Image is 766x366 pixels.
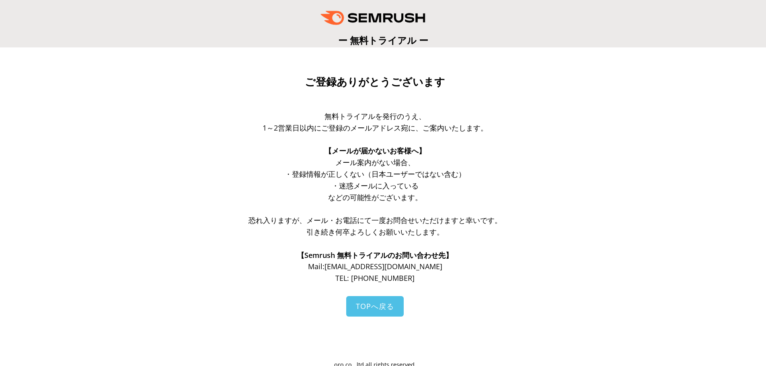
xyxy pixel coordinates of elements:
span: ー 無料トライアル ー [338,34,428,47]
span: などの可能性がございます。 [328,192,422,202]
span: TOPへ戻る [356,301,394,311]
span: ご登録ありがとうございます [305,76,445,88]
span: ・登録情報が正しくない（日本ユーザーではない含む） [285,169,466,179]
span: ・迷惑メールに入っている [332,181,419,190]
span: Mail: [EMAIL_ADDRESS][DOMAIN_NAME] [308,262,442,271]
span: 無料トライアルを発行のうえ、 [324,111,426,121]
span: 1～2営業日以内にご登録のメールアドレス宛に、ご案内いたします。 [263,123,488,133]
span: TEL: [PHONE_NUMBER] [335,273,415,283]
span: メール案内がない場合、 [335,157,415,167]
a: TOPへ戻る [346,296,404,317]
span: 【メールが届かないお客様へ】 [324,146,426,155]
span: 引き続き何卒よろしくお願いいたします。 [306,227,444,237]
span: 【Semrush 無料トライアルのお問い合わせ先】 [297,250,453,260]
span: 恐れ入りますが、メール・お電話にて一度お問合せいただけますと幸いです。 [248,215,502,225]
